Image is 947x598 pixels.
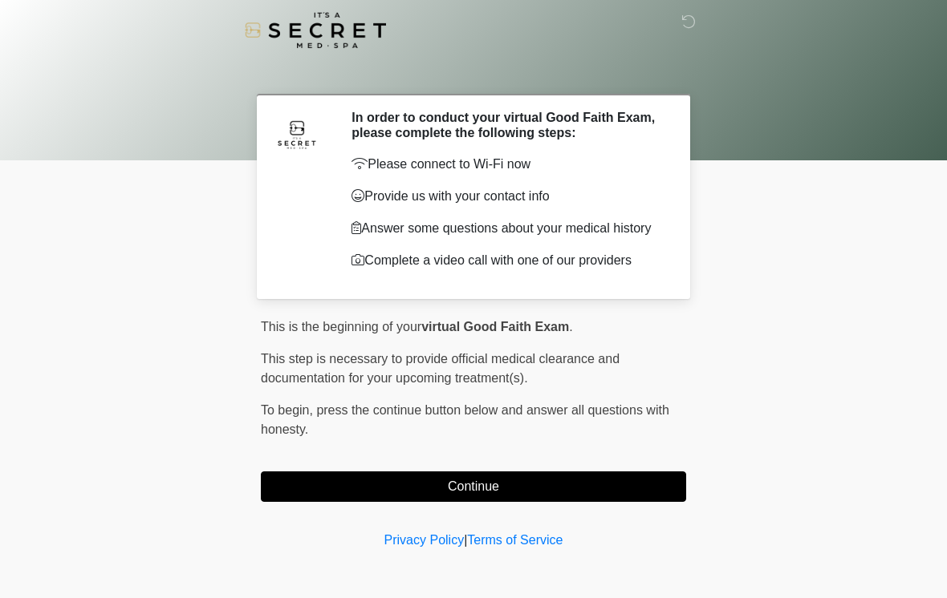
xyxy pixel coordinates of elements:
[261,320,421,333] span: This is the beginning of your
[261,403,669,436] span: press the continue button below and answer all questions with honesty.
[273,110,321,158] img: Agent Avatar
[352,251,662,270] p: Complete a video call with one of our providers
[261,352,620,385] span: This step is necessary to provide official medical clearance and documentation for your upcoming ...
[352,187,662,206] p: Provide us with your contact info
[261,471,686,502] button: Continue
[421,320,569,333] strong: virtual Good Faith Exam
[352,155,662,174] p: Please connect to Wi-Fi now
[464,533,467,547] a: |
[249,58,698,87] h1: ‎ ‎
[384,533,465,547] a: Privacy Policy
[261,403,316,417] span: To begin,
[467,533,563,547] a: Terms of Service
[352,219,662,238] p: Answer some questions about your medical history
[352,110,662,140] h2: In order to conduct your virtual Good Faith Exam, please complete the following steps:
[569,320,572,333] span: .
[245,12,386,48] img: It's A Secret Med Spa Logo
